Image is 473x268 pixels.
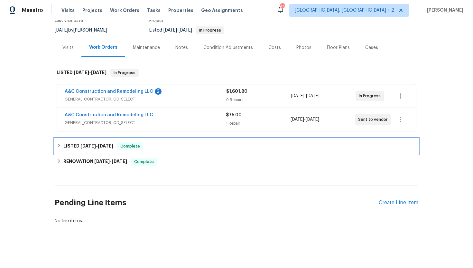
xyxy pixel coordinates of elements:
div: Condition Adjustments [203,44,253,51]
span: - [291,116,319,123]
h2: Pending Line Items [55,188,379,218]
span: - [80,144,113,148]
span: [GEOGRAPHIC_DATA], [GEOGRAPHIC_DATA] + 2 [295,7,394,14]
div: LISTED [DATE]-[DATE]In Progress [55,62,418,83]
span: [DATE] [74,70,89,75]
span: [DATE] [179,28,192,33]
span: [DATE] [306,117,319,122]
div: 1 Repair [226,120,290,127]
span: Maestro [22,7,43,14]
span: Complete [118,143,143,149]
span: - [163,28,192,33]
span: - [291,93,320,99]
div: Cases [365,44,378,51]
span: Last Visit Date [55,19,83,23]
div: Costs [268,44,281,51]
h6: RENOVATION [63,158,127,166]
span: [DATE] [80,144,96,148]
div: 66 [280,4,284,10]
span: $75.00 [226,113,242,117]
span: GENERAL_CONTRACTOR, OD_SELECT [65,120,226,126]
span: In Progress [111,70,138,76]
div: Work Orders [89,44,117,51]
span: Complete [132,158,156,165]
span: [DATE] [55,28,68,33]
div: Visits [62,44,74,51]
span: GENERAL_CONTRACTOR, OD_SELECT [65,96,226,102]
span: [DATE] [291,94,304,98]
span: Visits [61,7,75,14]
span: [DATE] [291,117,304,122]
span: [DATE] [112,159,127,164]
span: Properties [168,7,193,14]
span: In Progress [359,93,383,99]
div: LISTED [DATE]-[DATE]Complete [55,139,418,154]
span: Listed [149,28,224,33]
h6: LISTED [57,69,107,77]
span: Tasks [147,8,161,13]
div: by [PERSON_NAME] [55,26,115,34]
span: - [74,70,107,75]
span: Geo Assignments [201,7,243,14]
div: 9 Repairs [226,97,291,103]
span: - [94,159,127,164]
span: [PERSON_NAME] [424,7,463,14]
span: Project [149,19,163,23]
a: A&C Construction and Remodeling LLC [65,113,153,117]
span: [DATE] [306,94,320,98]
span: In Progress [197,28,224,32]
span: [DATE] [98,144,113,148]
div: No line items. [55,218,418,224]
div: Maintenance [133,44,160,51]
span: [DATE] [91,70,107,75]
span: Projects [82,7,102,14]
h6: LISTED [63,142,113,150]
div: RENOVATION [DATE]-[DATE]Complete [55,154,418,169]
span: [DATE] [94,159,110,164]
span: Sent to vendor [358,116,390,123]
div: Create Line Item [379,200,418,206]
div: Photos [296,44,311,51]
div: Notes [175,44,188,51]
div: 2 [155,88,162,95]
div: Floor Plans [327,44,350,51]
a: A&C Construction and Remodeling LLC [65,89,153,94]
span: [DATE] [163,28,177,33]
span: Work Orders [110,7,139,14]
span: $1,601.80 [226,89,247,94]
